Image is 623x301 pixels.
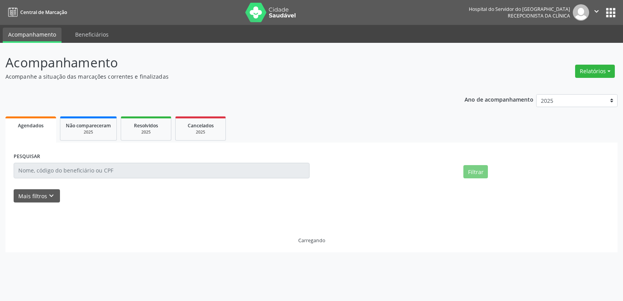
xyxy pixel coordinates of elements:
[20,9,67,16] span: Central de Marcação
[14,151,40,163] label: PESQUISAR
[127,129,165,135] div: 2025
[463,165,488,178] button: Filtrar
[469,6,570,12] div: Hospital do Servidor do [GEOGRAPHIC_DATA]
[134,122,158,129] span: Resolvidos
[298,237,325,244] div: Carregando
[14,163,310,178] input: Nome, código do beneficiário ou CPF
[70,28,114,41] a: Beneficiários
[575,65,615,78] button: Relatórios
[18,122,44,129] span: Agendados
[47,192,56,200] i: keyboard_arrow_down
[181,129,220,135] div: 2025
[14,189,60,203] button: Mais filtroskeyboard_arrow_down
[573,4,589,21] img: img
[5,72,434,81] p: Acompanhe a situação das marcações correntes e finalizadas
[66,129,111,135] div: 2025
[589,4,604,21] button: 
[508,12,570,19] span: Recepcionista da clínica
[3,28,62,43] a: Acompanhamento
[604,6,618,19] button: apps
[5,53,434,72] p: Acompanhamento
[5,6,67,19] a: Central de Marcação
[66,122,111,129] span: Não compareceram
[465,94,533,104] p: Ano de acompanhamento
[592,7,601,16] i: 
[188,122,214,129] span: Cancelados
